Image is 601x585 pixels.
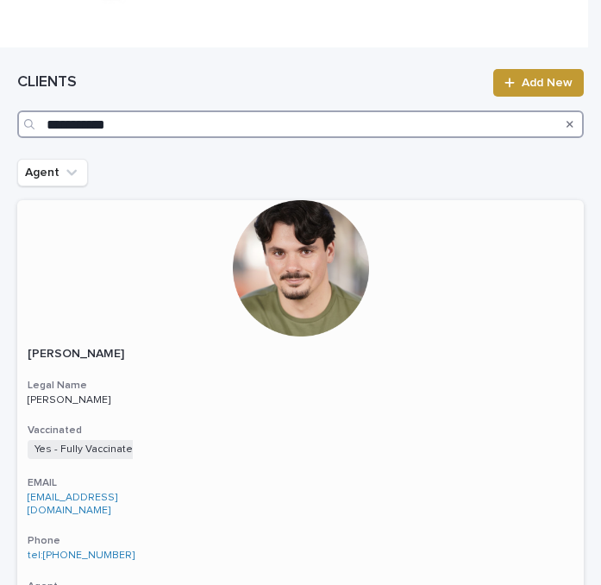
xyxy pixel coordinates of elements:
[28,379,573,393] h3: Legal Name
[28,394,151,406] p: [PERSON_NAME]
[28,440,147,459] span: Yes - Fully Vaccinated
[17,159,88,186] button: Agent
[28,534,573,548] h3: Phone
[493,69,584,97] a: Add New
[28,424,573,437] h3: Vaccinated
[28,476,573,490] h3: EMAIL
[28,347,151,362] p: [PERSON_NAME]
[28,550,135,561] a: tel:[PHONE_NUMBER]
[28,493,117,515] a: [EMAIL_ADDRESS][DOMAIN_NAME]
[522,77,573,89] span: Add New
[17,72,483,93] h1: CLIENTS
[17,110,584,138] input: Search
